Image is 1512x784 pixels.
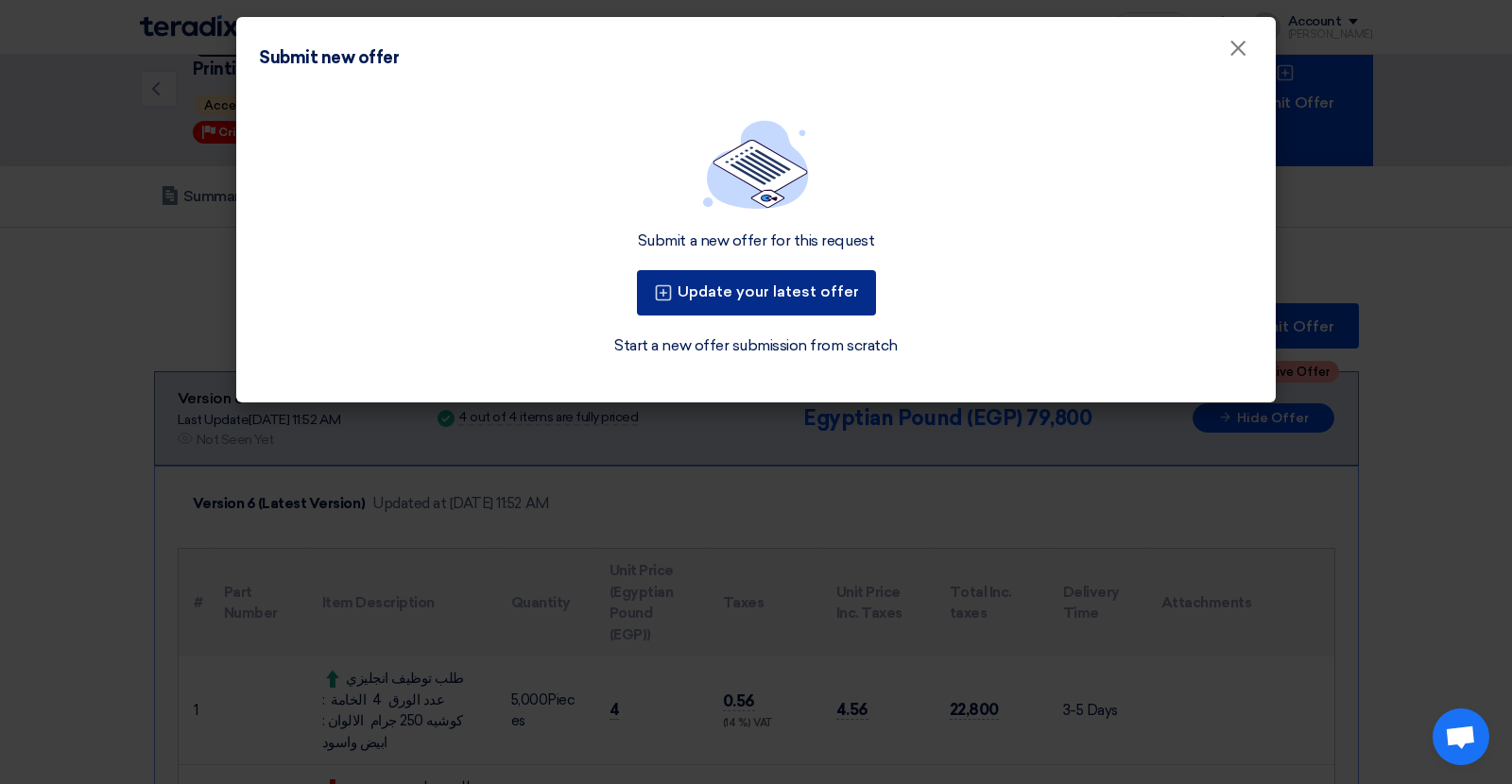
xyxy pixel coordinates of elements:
div: Submit a new offer for this request [638,231,874,251]
a: Start a new offer submission from scratch [614,334,897,357]
img: empty_state_list.svg [703,120,809,209]
button: Update your latest offer [637,270,876,315]
div: Submit new offer [259,45,399,71]
button: Close [1213,30,1263,68]
a: Open chat [1433,708,1489,765]
span: × [1228,34,1247,72]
